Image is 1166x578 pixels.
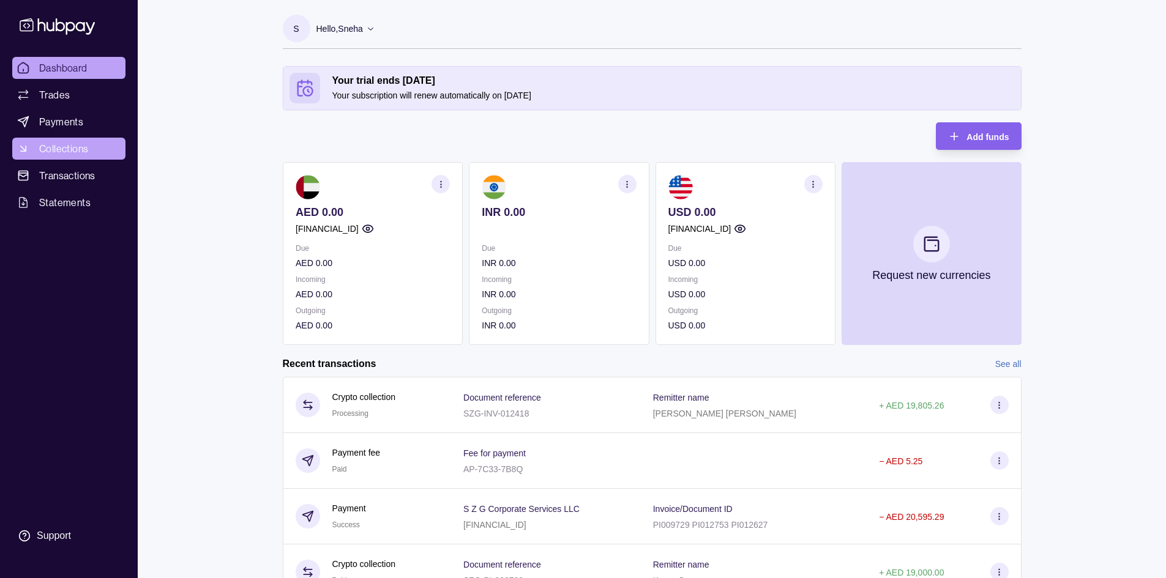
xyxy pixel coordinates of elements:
span: Payments [39,114,83,129]
a: Trades [12,84,125,106]
a: Transactions [12,165,125,187]
p: Incoming [296,273,450,286]
img: us [668,175,692,199]
p: S [293,22,299,35]
p: Request new currencies [872,269,990,282]
a: Support [12,523,125,549]
p: [PERSON_NAME] [PERSON_NAME] [653,409,796,418]
a: Statements [12,191,125,213]
h2: Your trial ends [DATE] [332,74,1015,87]
p: SZG-INV-012418 [463,409,529,418]
a: Collections [12,138,125,160]
p: USD 0.00 [668,256,822,270]
p: Crypto collection [332,390,396,404]
p: AED 0.00 [296,256,450,270]
p: Fee for payment [463,448,526,458]
div: Support [37,529,71,543]
span: Trades [39,87,70,102]
button: Add funds [936,122,1021,150]
span: Statements [39,195,91,210]
p: Payment [332,502,366,515]
span: Processing [332,409,368,418]
span: Add funds [966,132,1009,142]
p: Remitter name [653,393,709,402]
p: Your subscription will renew automatically on [DATE] [332,89,1015,102]
p: Invoice/Document ID [653,504,733,514]
p: Due [296,242,450,255]
p: INR 0.00 [482,319,636,332]
p: INR 0.00 [482,206,636,219]
p: [FINANCIAL_ID] [463,520,526,530]
p: Incoming [482,273,636,286]
p: + AED 19,000.00 [879,568,944,577]
p: Payment fee [332,446,381,459]
span: Collections [39,141,88,156]
p: Document reference [463,560,541,569]
p: − AED 5.25 [879,456,922,466]
img: in [482,175,506,199]
p: Hello, Sneha [316,22,363,35]
p: Incoming [668,273,822,286]
p: AED 0.00 [296,287,450,301]
p: + AED 19,805.26 [879,401,944,410]
a: See all [995,357,1022,371]
span: Transactions [39,168,95,183]
p: AP-7C33-7B8Q [463,464,523,474]
p: Due [668,242,822,255]
p: Outgoing [482,304,636,317]
span: Paid [332,465,347,473]
p: USD 0.00 [668,319,822,332]
p: Outgoing [668,304,822,317]
p: [FINANCIAL_ID] [296,222,359,235]
p: USD 0.00 [668,287,822,301]
p: PI009729 PI012753 PI012627 [653,520,768,530]
p: − AED 20,595.29 [879,512,944,522]
h2: Recent transactions [283,357,376,371]
a: Payments [12,111,125,133]
p: INR 0.00 [482,256,636,270]
button: Request new currencies [841,162,1021,345]
span: Dashboard [39,61,88,75]
a: Dashboard [12,57,125,79]
p: AED 0.00 [296,319,450,332]
p: INR 0.00 [482,287,636,301]
p: Remitter name [653,560,709,569]
p: AED 0.00 [296,206,450,219]
p: Crypto collection [332,557,396,571]
p: [FINANCIAL_ID] [668,222,731,235]
p: S Z G Corporate Services LLC [463,504,580,514]
span: Success [332,521,360,529]
p: Outgoing [296,304,450,317]
img: ae [296,175,320,199]
p: USD 0.00 [668,206,822,219]
p: Document reference [463,393,541,402]
p: Due [482,242,636,255]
